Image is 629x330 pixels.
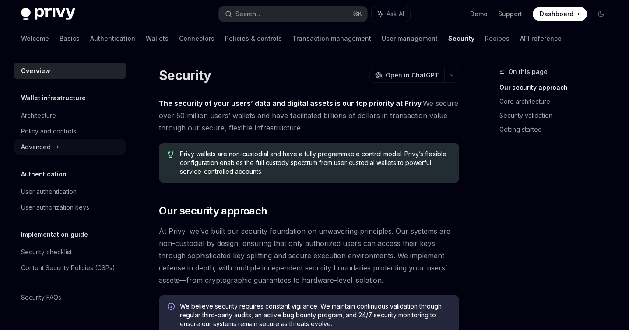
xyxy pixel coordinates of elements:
[499,123,615,137] a: Getting started
[14,260,126,276] a: Content Security Policies (CSPs)
[498,10,522,18] a: Support
[21,247,72,257] div: Security checklist
[533,7,587,21] a: Dashboard
[382,28,438,49] a: User management
[180,302,450,328] span: We believe security requires constant vigilance. We maintain continuous validation through regula...
[159,67,211,83] h1: Security
[168,151,174,158] svg: Tip
[485,28,510,49] a: Recipes
[21,126,76,137] div: Policy and controls
[60,28,80,49] a: Basics
[21,186,77,197] div: User authentication
[14,63,126,79] a: Overview
[90,28,135,49] a: Authentication
[225,28,282,49] a: Policies & controls
[21,142,51,152] div: Advanced
[372,6,410,22] button: Ask AI
[292,28,371,49] a: Transaction management
[14,244,126,260] a: Security checklist
[21,202,89,213] div: User authorization keys
[21,169,67,179] h5: Authentication
[387,10,404,18] span: Ask AI
[508,67,548,77] span: On this page
[14,108,126,123] a: Architecture
[21,292,61,303] div: Security FAQs
[146,28,169,49] a: Wallets
[470,10,488,18] a: Demo
[14,290,126,305] a: Security FAQs
[235,9,260,19] div: Search...
[159,99,423,108] strong: The security of your users’ data and digital assets is our top priority at Privy.
[369,68,444,83] button: Open in ChatGPT
[219,6,367,22] button: Search...⌘K
[594,7,608,21] button: Toggle dark mode
[14,123,126,139] a: Policy and controls
[159,225,459,286] span: At Privy, we’ve built our security foundation on unwavering principles. Our systems are non-custo...
[168,303,176,312] svg: Info
[499,95,615,109] a: Core architecture
[21,28,49,49] a: Welcome
[448,28,474,49] a: Security
[540,10,573,18] span: Dashboard
[21,110,56,121] div: Architecture
[21,8,75,20] img: dark logo
[180,150,450,176] span: Privy wallets are non-custodial and have a fully programmable control model. Privy’s flexible con...
[159,204,267,218] span: Our security approach
[159,97,459,134] span: We secure over 50 million users’ wallets and have facilitated billions of dollars in transaction ...
[14,200,126,215] a: User authorization keys
[499,81,615,95] a: Our security approach
[14,184,126,200] a: User authentication
[21,66,50,76] div: Overview
[21,229,88,240] h5: Implementation guide
[520,28,562,49] a: API reference
[21,263,115,273] div: Content Security Policies (CSPs)
[499,109,615,123] a: Security validation
[179,28,214,49] a: Connectors
[353,11,362,18] span: ⌘ K
[21,93,86,103] h5: Wallet infrastructure
[386,71,439,80] span: Open in ChatGPT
